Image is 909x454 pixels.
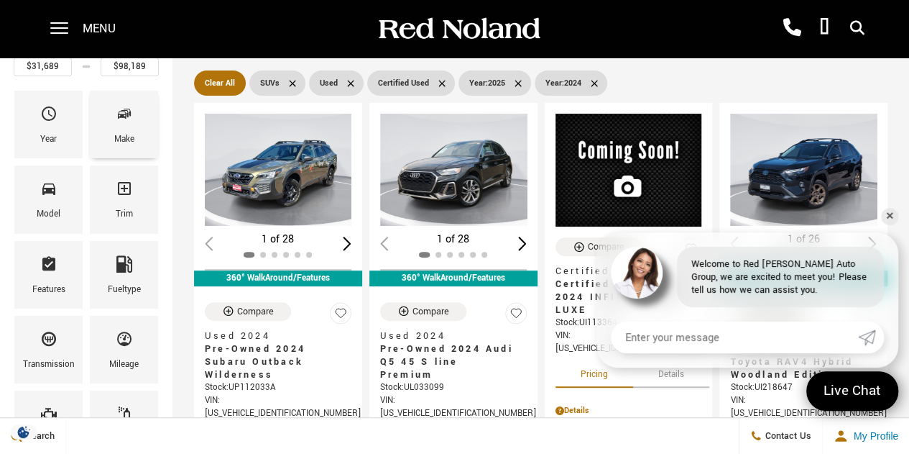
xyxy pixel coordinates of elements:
div: Year [40,132,57,147]
span: Mileage [116,327,133,357]
div: Trim [116,206,133,222]
div: Make [114,132,134,147]
div: 360° WalkAround/Features [369,271,537,286]
img: 2024 Toyota RAV4 Hybrid Woodland Edition 1 [730,114,880,226]
span: Certified Used [378,74,429,92]
a: Used 2024Pre-Owned 2024 Audi Q5 45 S line Premium [380,330,527,381]
img: 2024 Audi Q5 45 S line Premium 1 [380,114,530,226]
span: Make [116,101,133,132]
input: Minimum [14,58,72,76]
div: Transmission [23,357,75,373]
input: Enter your message [611,322,858,353]
div: Stock : UL033099 [380,381,527,394]
div: 1 / 2 [730,114,880,226]
div: VIN: [US_VEHICLE_IDENTIFICATION_NUMBER] [380,394,527,420]
span: SUVs [260,74,280,92]
span: Color [116,401,133,432]
button: details tab [633,356,709,388]
div: Next slide [343,237,351,250]
div: Model [37,206,60,222]
span: Transmission [40,327,57,357]
a: Certified Used 2024Certified Pre-Owned 2024 INFINITI QX55 LUXE [555,265,702,317]
div: Pricing Details - Certified Pre-Owned 2024 INFINITI QX55 LUXE With Navigation & AWD [555,404,702,417]
button: Compare Vehicle [205,302,291,321]
button: Open user profile menu [823,418,909,454]
div: 1 of 28 [380,232,527,248]
div: Fueltype [108,282,141,298]
input: Maximum [101,58,159,76]
span: Engine [40,401,57,432]
button: Compare Vehicle [380,302,466,321]
span: Used [320,74,338,92]
div: 1 / 2 [380,114,530,226]
div: Compare [237,305,274,318]
div: Features [32,282,65,298]
div: FeaturesFeatures [14,241,83,309]
button: Compare Vehicle [555,237,642,256]
div: Stock : UI113364 [555,317,702,330]
div: VIN: [US_VEHICLE_IDENTIFICATION_NUMBER] [205,394,351,420]
span: Contact Us [762,430,811,442]
span: Used 2024 [205,330,341,342]
img: Red Noland Auto Group [376,17,541,42]
span: Pre-Owned 2024 Audi Q5 45 S line Premium [380,342,516,381]
span: Pre-Owned 2024 Subaru Outback Wilderness [205,342,341,381]
span: 2025 [469,74,505,92]
span: Model [40,176,57,206]
div: MileageMileage [90,316,158,383]
img: 2024 INFINITI QX55 LUXE [555,114,702,227]
span: Live Chat [816,381,888,401]
span: Trim [116,176,133,206]
a: Used 2024Pre-Owned 2024 Subaru Outback Wilderness [205,330,351,381]
div: VIN: [US_VEHICLE_IDENTIFICATION_NUMBER] [555,330,702,355]
section: Click to Open Cookie Consent Modal [7,425,40,440]
span: Fueltype [116,252,133,282]
span: Year : [545,78,564,88]
div: Stock : UI218647 [730,381,877,394]
span: 2024 [545,74,581,92]
span: Certified Pre-Owned 2024 INFINITI QX55 LUXE [555,278,691,317]
a: Live Chat [806,371,898,411]
div: Welcome to Red [PERSON_NAME] Auto Group, we are excited to meet you! Please tell us how we can as... [677,247,884,307]
div: TrimTrim [90,165,158,233]
div: MakeMake [90,91,158,158]
div: TransmissionTransmission [14,316,83,383]
button: Save Vehicle [505,302,527,330]
img: Opt-Out Icon [7,425,40,440]
div: 360° WalkAround/Features [194,271,362,286]
img: Agent profile photo [611,247,663,299]
div: Compare [412,305,449,318]
div: YearYear [14,91,83,158]
a: Submit [858,322,884,353]
div: Next slide [518,237,527,250]
div: 1 of 28 [205,232,351,248]
span: Clear All [205,74,235,92]
img: 2024 Subaru Outback Wilderness 1 [205,114,354,226]
span: Year : [469,78,488,88]
div: FueltypeFueltype [90,241,158,309]
span: Used 2024 [380,330,516,342]
div: Compare [588,240,624,253]
div: Stock : UP112033A [205,381,351,394]
span: Certified Used 2024 [555,265,691,278]
span: Year [40,101,57,132]
button: Save Vehicle [330,302,351,330]
div: ModelModel [14,165,83,233]
span: Features [40,252,57,282]
button: pricing tab [555,356,633,388]
div: VIN: [US_VEHICLE_IDENTIFICATION_NUMBER] [730,394,877,420]
div: 1 of 26 [730,232,877,248]
div: Mileage [109,357,139,373]
span: My Profile [848,430,898,442]
div: 1 / 2 [205,114,354,226]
